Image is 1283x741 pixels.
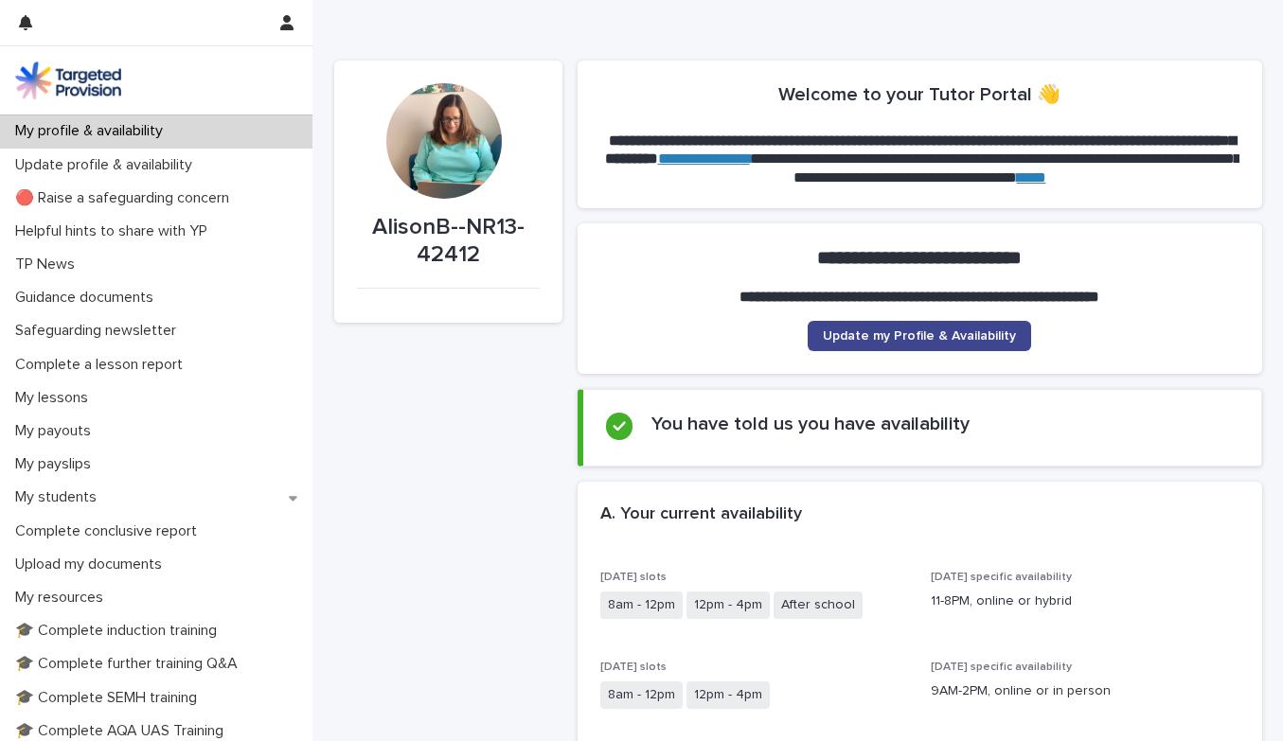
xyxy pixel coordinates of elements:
p: Safeguarding newsletter [8,322,191,340]
img: M5nRWzHhSzIhMunXDL62 [15,62,121,99]
p: My payouts [8,422,106,440]
span: [DATE] slots [600,662,667,673]
p: 🎓 Complete further training Q&A [8,655,253,673]
span: Update my Profile & Availability [823,329,1016,343]
p: 🔴 Raise a safeguarding concern [8,189,244,207]
p: TP News [8,256,90,273]
p: Upload my documents [8,556,177,573]
span: 8am - 12pm [600,681,683,709]
span: [DATE] specific availability [931,662,1072,673]
span: 8am - 12pm [600,591,683,619]
p: 🎓 Complete AQA UAS Training [8,722,239,740]
p: AlisonB--NR13-42412 [357,214,540,269]
span: 12pm - 4pm [686,681,770,709]
p: Helpful hints to share with YP [8,222,223,240]
p: My students [8,488,112,506]
p: Guidance documents [8,289,169,307]
p: My resources [8,589,118,607]
h2: You have told us you have availability [651,413,970,435]
a: Update my Profile & Availability [808,321,1031,351]
p: My payslips [8,455,106,473]
p: Complete conclusive report [8,522,212,540]
p: My lessons [8,389,103,407]
h2: Welcome to your Tutor Portal 👋 [778,83,1060,106]
span: After school [774,591,863,619]
p: 🎓 Complete SEMH training [8,689,212,707]
p: Complete a lesson report [8,356,198,374]
p: 9AM-2PM, online or in person [931,681,1239,701]
p: 🎓 Complete induction training [8,622,232,640]
span: [DATE] specific availability [931,572,1072,583]
span: [DATE] slots [600,572,667,583]
p: Update profile & availability [8,156,207,174]
p: My profile & availability [8,122,178,140]
h2: A. Your current availability [600,504,802,525]
span: 12pm - 4pm [686,591,770,619]
p: 11-8PM, online or hybrid [931,591,1239,611]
